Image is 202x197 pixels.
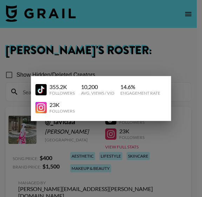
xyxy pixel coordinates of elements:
[81,83,114,90] div: 10,200
[49,108,75,114] div: Followers
[49,90,75,96] div: Followers
[49,83,75,90] div: 355.2K
[35,102,47,113] img: YouTube
[81,90,114,96] div: Avg. Views / Vid
[120,90,160,96] div: Engagement Rate
[120,83,160,90] div: 14.6 %
[35,84,47,95] img: YouTube
[49,101,75,108] div: 23K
